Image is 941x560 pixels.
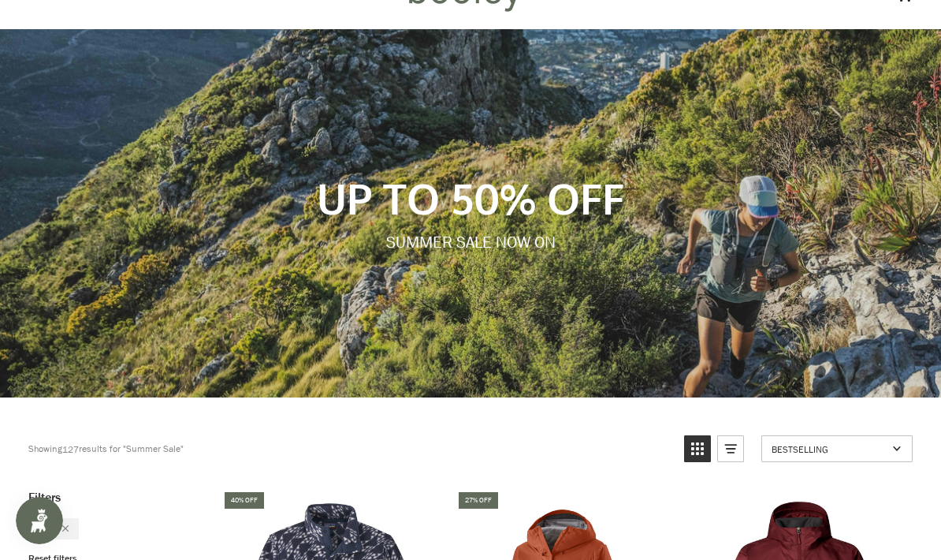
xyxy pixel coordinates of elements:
p: SUMMER SALE NOW ON [203,231,738,254]
a: View list mode [717,435,744,462]
div: 40% off [225,492,264,509]
span: Filters [28,490,61,506]
span: Bestselling [772,442,887,456]
a: Sort options [761,435,913,462]
a: View grid mode [684,435,711,462]
div: Showing results for "Summer Sale" [28,435,184,462]
b: 127 [62,442,79,456]
p: UP TO 50% OFF [203,172,738,224]
iframe: Button to open loyalty program pop-up [16,497,63,544]
div: 27% off [459,492,498,509]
